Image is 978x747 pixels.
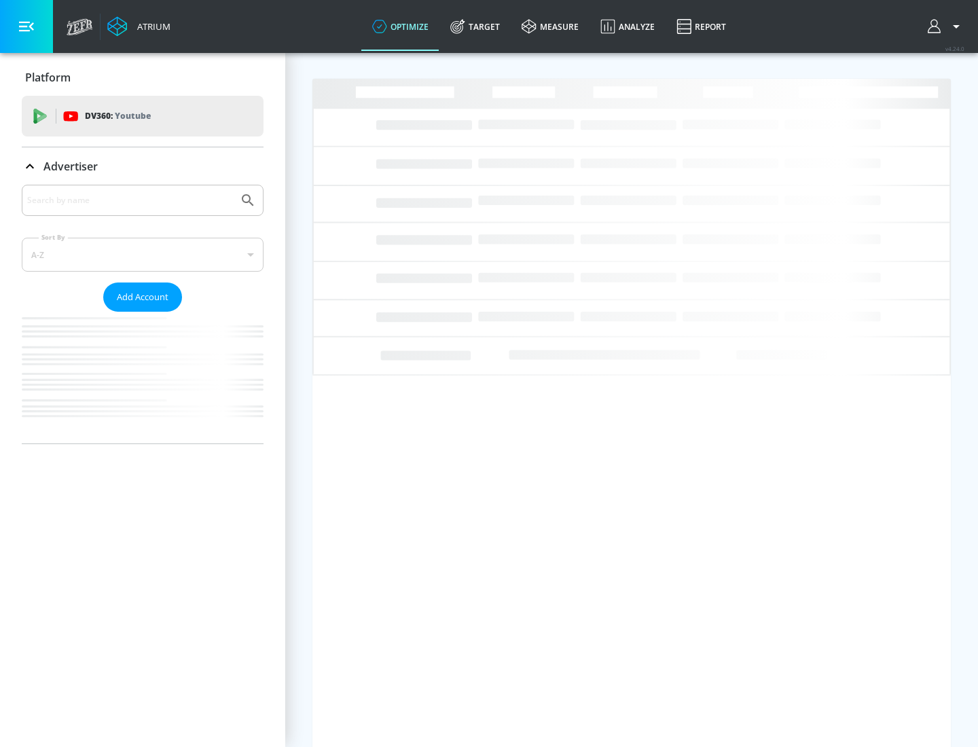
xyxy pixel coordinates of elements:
a: measure [511,2,590,51]
p: Platform [25,70,71,85]
nav: list of Advertiser [22,312,264,443]
a: optimize [361,2,439,51]
div: Advertiser [22,147,264,185]
div: Platform [22,58,264,96]
a: Report [666,2,737,51]
span: v 4.24.0 [945,45,964,52]
p: Youtube [115,109,151,123]
span: Add Account [117,289,168,305]
label: Sort By [39,233,68,242]
div: DV360: Youtube [22,96,264,136]
p: DV360: [85,109,151,124]
a: Atrium [107,16,170,37]
div: A-Z [22,238,264,272]
div: Atrium [132,20,170,33]
p: Advertiser [43,159,98,174]
input: Search by name [27,192,233,209]
button: Add Account [103,283,182,312]
div: Advertiser [22,185,264,443]
a: Analyze [590,2,666,51]
a: Target [439,2,511,51]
